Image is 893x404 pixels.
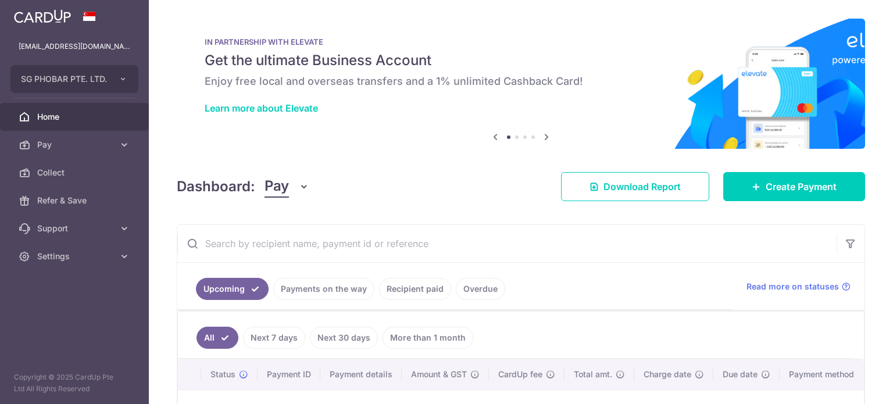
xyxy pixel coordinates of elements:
span: Home [37,111,114,123]
span: Due date [723,369,758,380]
a: Next 7 days [243,327,305,349]
span: Refer & Save [37,195,114,206]
span: Read more on statuses [746,281,839,292]
span: Amount & GST [411,369,467,380]
a: Payments on the way [273,278,374,300]
span: Total amt. [574,369,612,380]
a: More than 1 month [383,327,473,349]
th: Payment ID [258,359,320,389]
input: Search by recipient name, payment id or reference [177,225,837,262]
a: Learn more about Elevate [205,102,318,114]
a: Overdue [456,278,505,300]
button: Pay [265,176,309,198]
a: Recipient paid [379,278,451,300]
h4: Dashboard: [177,176,255,197]
span: Collect [37,167,114,178]
h6: Enjoy free local and overseas transfers and a 1% unlimited Cashback Card! [205,74,837,88]
th: Payment method [780,359,868,389]
a: Next 30 days [310,327,378,349]
h5: Get the ultimate Business Account [205,51,837,70]
th: Payment details [320,359,402,389]
span: Support [37,223,114,234]
img: CardUp [14,9,71,23]
span: Charge date [644,369,691,380]
span: SG PHOBAR PTE. LTD. [21,73,107,85]
span: Pay [265,176,289,198]
span: CardUp fee [498,369,542,380]
a: Create Payment [723,172,865,201]
p: IN PARTNERSHIP WITH ELEVATE [205,37,837,47]
span: Pay [37,139,114,151]
a: All [197,327,238,349]
p: [EMAIL_ADDRESS][DOMAIN_NAME] [19,41,130,52]
span: Download Report [603,180,681,194]
span: Settings [37,251,114,262]
a: Download Report [561,172,709,201]
span: Status [210,369,235,380]
img: Renovation banner [177,19,865,149]
a: Read more on statuses [746,281,851,292]
span: Create Payment [766,180,837,194]
a: Upcoming [196,278,269,300]
button: SG PHOBAR PTE. LTD. [10,65,138,93]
